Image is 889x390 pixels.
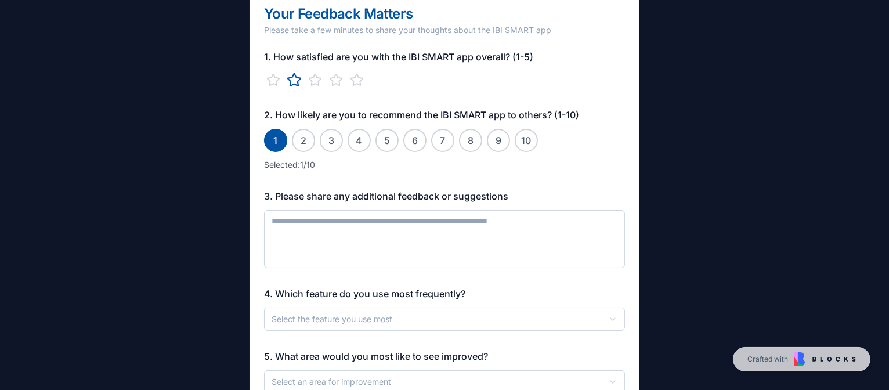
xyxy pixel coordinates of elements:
button: 6 [403,129,427,152]
button: 3 [320,129,343,152]
button: 8 [459,129,482,152]
a: Crafted with [733,347,870,371]
button: 9 [487,129,510,152]
button: 10 [515,129,538,152]
label: 3. Please share any additional feedback or suggestions [264,190,508,202]
label: 5. What area would you most like to see improved? [264,351,488,362]
button: 7 [431,129,454,152]
button: 2 [292,129,315,152]
label: 2. How likely are you to recommend the IBI SMART app to others? (1-10) [264,109,579,121]
img: Blocks [794,352,856,366]
div: Please take a few minutes to share your thoughts about the IBI SMART app [264,24,625,36]
button: 1 [264,129,287,152]
div: Your Feedback Matters [264,7,625,21]
button: 5 [375,129,399,152]
p: Selected: 1 /10 [264,159,625,171]
span: Crafted with [747,355,788,364]
label: 4. Which feature do you use most frequently? [264,288,465,299]
label: 1. How satisfied are you with the IBI SMART app overall? (1-5) [264,51,533,63]
button: 4 [348,129,371,152]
